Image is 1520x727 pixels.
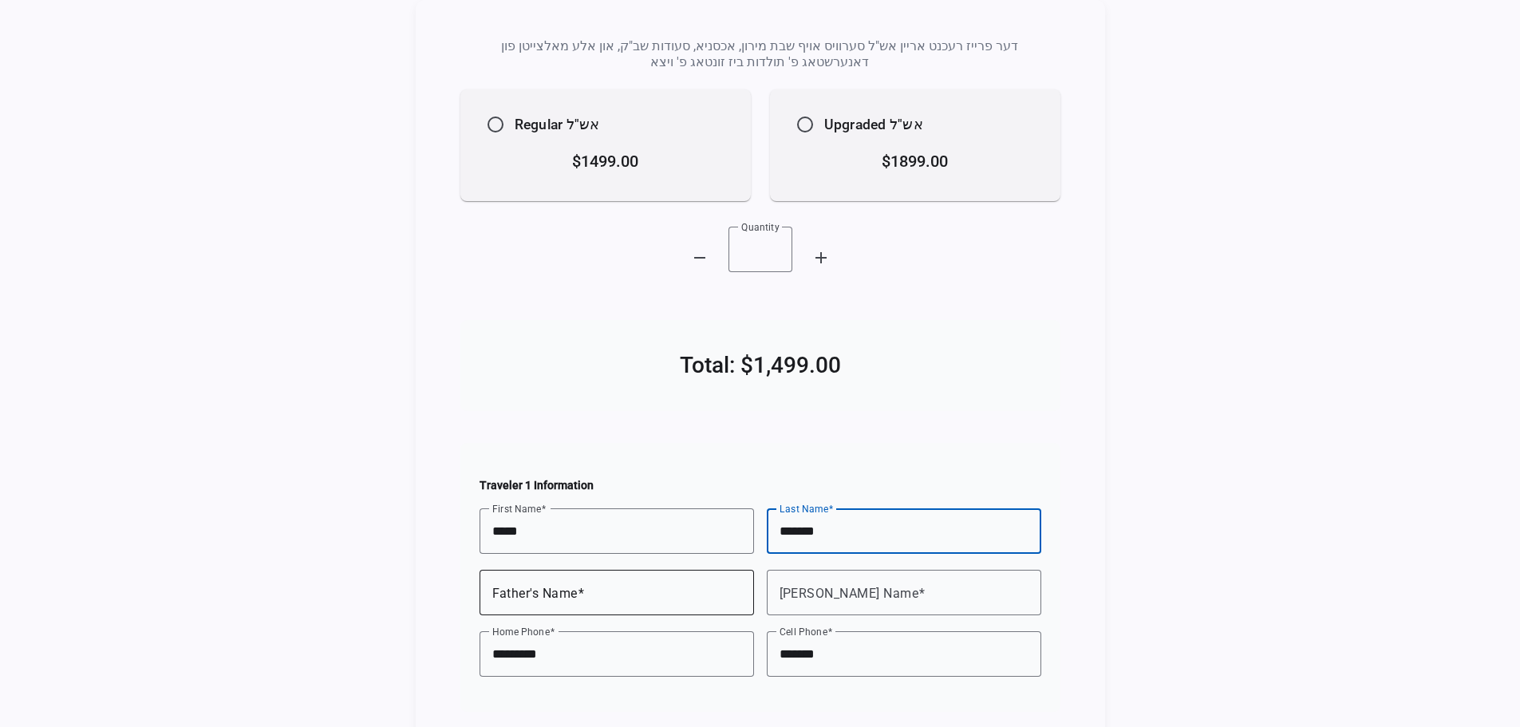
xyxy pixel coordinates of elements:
mat-label: Father's Name [492,585,578,600]
span: Regular אש"ל [515,117,600,132]
button: Decrement quantity [684,242,716,274]
h4: Traveler 1 Information [480,477,1041,493]
p: $1899.00 [802,153,1028,169]
h2: Total: $1,499.00 [480,358,1041,373]
span: Upgraded אש"ל [824,117,923,132]
p: $1499.00 [492,153,719,169]
mat-icon: add [811,248,831,267]
mat-label: Last Name [780,503,828,514]
mat-label: [PERSON_NAME] Name [780,585,919,600]
mat-label: Home Phone [492,626,550,637]
mat-label: Quantity [741,221,780,232]
mat-label: Cell Phone [780,626,827,637]
mat-icon: remove [690,248,709,267]
button: Increment quantity [805,242,837,274]
mat-label: First Name [492,503,541,514]
p: דער פרייז רעכנט אריין אש"ל סערוויס אויף שבת מירון, אכסניא, סעודות שב"ק, און אלע מאלצייטן פון דאנע... [490,38,1030,70]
